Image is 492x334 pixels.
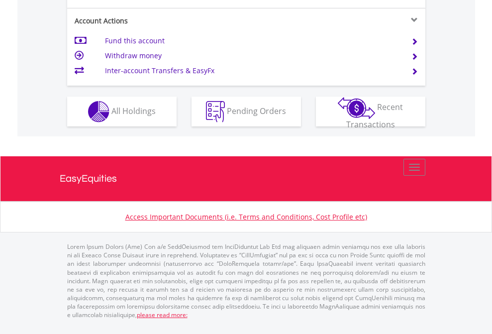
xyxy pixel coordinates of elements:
[67,242,425,319] p: Lorem Ipsum Dolors (Ame) Con a/e SeddOeiusmod tem InciDiduntut Lab Etd mag aliquaen admin veniamq...
[105,63,399,78] td: Inter-account Transfers & EasyFx
[338,97,375,119] img: transactions-zar-wht.png
[60,156,433,201] a: EasyEquities
[105,33,399,48] td: Fund this account
[206,101,225,122] img: pending_instructions-wht.png
[111,105,156,116] span: All Holdings
[125,212,367,222] a: Access Important Documents (i.e. Terms and Conditions, Cost Profile etc)
[137,311,188,319] a: please read more:
[67,16,246,26] div: Account Actions
[316,97,425,126] button: Recent Transactions
[105,48,399,63] td: Withdraw money
[67,97,177,126] button: All Holdings
[192,97,301,126] button: Pending Orders
[227,105,286,116] span: Pending Orders
[88,101,109,122] img: holdings-wht.png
